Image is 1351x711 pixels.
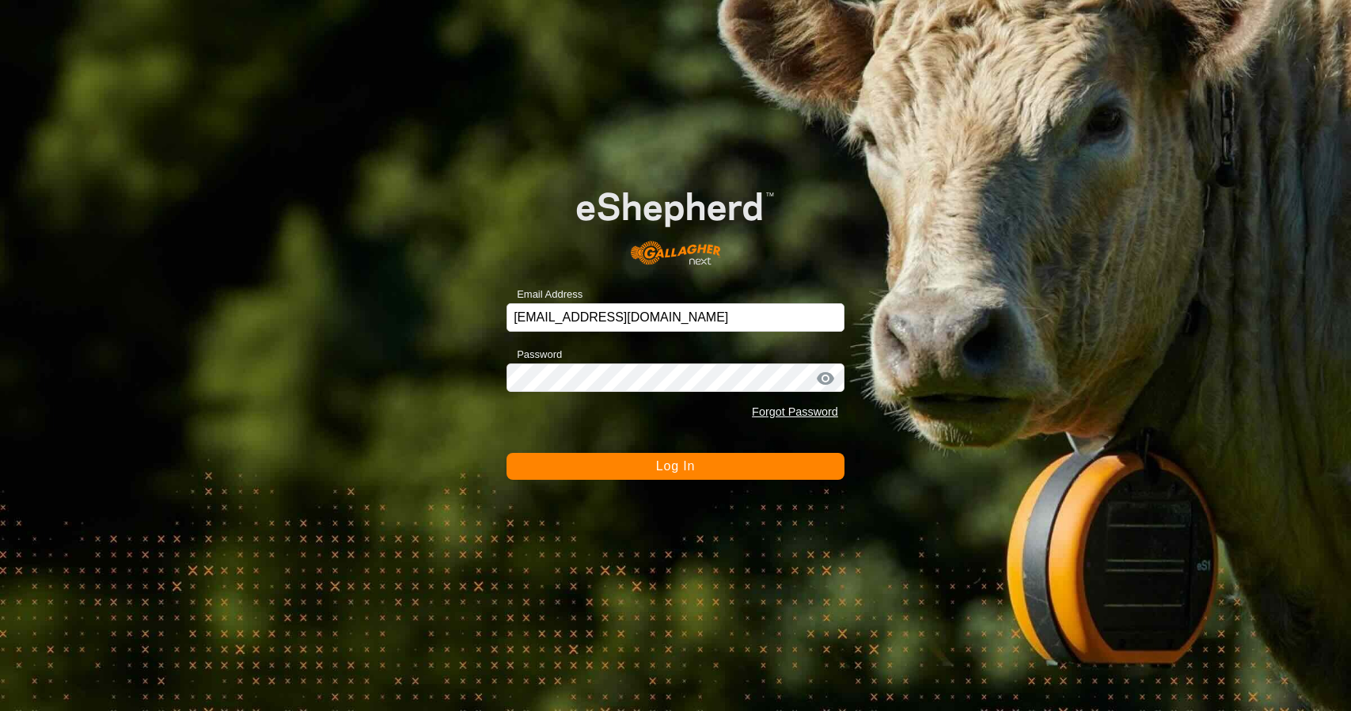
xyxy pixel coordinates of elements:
a: Forgot Password [752,405,838,418]
img: E-shepherd Logo [541,164,810,279]
label: Email Address [507,287,583,302]
input: Email Address [507,303,844,332]
label: Password [507,347,562,363]
span: Log In [656,459,695,473]
button: Log In [507,453,844,480]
